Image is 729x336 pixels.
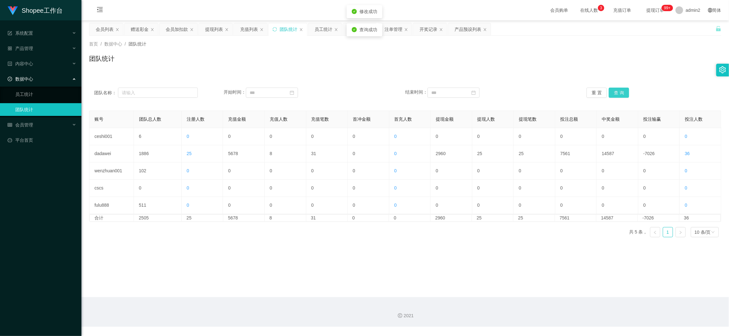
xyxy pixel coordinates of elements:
span: 充值人数 [270,117,288,122]
td: 14587 [596,215,638,221]
span: 中奖金额 [602,117,620,122]
td: 0 [514,128,555,145]
i: 图标: calendar [471,90,476,95]
span: 0 [187,168,189,173]
span: 在线人数 [577,8,601,12]
div: 团队统计 [280,23,297,35]
i: 图标: appstore-o [8,46,12,51]
td: 0 [348,180,389,197]
td: 0 [306,128,348,145]
div: 赠送彩金 [131,23,149,35]
div: 10 条/页 [695,227,711,237]
span: 首充人数 [394,117,412,122]
span: 25 [187,151,192,156]
td: 0 [514,180,555,197]
span: 开始时间： [224,90,246,95]
sup: 3 [598,5,604,11]
div: 会员加扣款 [166,23,188,35]
span: 内容中心 [8,61,33,66]
span: 0 [187,185,189,190]
td: 6 [134,128,182,145]
i: 图标: close [225,28,229,32]
td: 0 [431,162,472,180]
div: 会员列表 [96,23,114,35]
i: 图标: menu-fold [89,0,111,21]
span: 团队名称： [94,89,118,96]
td: 31 [306,215,348,221]
td: 2960 [431,145,472,162]
td: 0 [597,162,638,180]
i: 图标: right [679,231,683,234]
i: 图标: profile [8,61,12,66]
td: 0 [597,128,638,145]
span: 修改成功 [359,9,377,14]
span: 首页 [89,41,98,46]
td: 0 [348,162,389,180]
td: 8 [265,215,306,221]
td: 0 [638,128,680,145]
td: 2505 [134,215,182,221]
li: 1 [663,227,673,237]
a: 团队统计 [15,103,76,116]
div: 员工统计 [315,23,332,35]
button: 查 询 [609,88,629,98]
td: 0 [265,197,306,214]
span: 0 [685,185,687,190]
span: 充值金额 [228,117,246,122]
td: ceshi001 [89,128,134,145]
div: 2021 [87,312,724,319]
span: 充值订单 [610,8,634,12]
td: 0 [223,197,265,214]
td: 0 [306,162,348,180]
td: 0 [597,197,638,214]
td: wenzhuan001 [89,162,134,180]
li: 下一页 [676,227,686,237]
i: 图标: check-circle-o [8,77,12,81]
span: 投注总额 [560,117,578,122]
i: 图标: down [711,230,715,235]
span: 系统配置 [8,31,33,36]
span: 0 [394,151,397,156]
span: 36 [685,151,690,156]
span: 结束时间： [405,90,427,95]
span: 数据中心 [104,41,122,46]
li: 上一页 [650,227,660,237]
td: fulu888 [89,197,134,214]
i: 图标: close [483,28,487,32]
span: / [101,41,102,46]
td: 102 [134,162,182,180]
td: 5678 [223,215,265,221]
td: 511 [134,197,182,214]
td: -7026 [638,215,679,221]
i: 图标: sync [273,27,277,32]
td: 0 [223,128,265,145]
i: 图标: close [404,28,408,32]
td: 0 [514,162,555,180]
span: 提现金额 [436,117,454,122]
td: 0 [134,180,182,197]
td: 0 [431,197,472,214]
td: 25 [472,145,514,162]
sup: 326 [662,5,673,11]
span: 团队统计 [128,41,146,46]
i: 图标: close [115,28,119,32]
td: 合计 [90,215,134,221]
i: 图标: table [8,123,12,127]
td: 0 [431,128,472,145]
span: 提现笔数 [519,117,537,122]
td: 0 [348,145,389,162]
td: 0 [223,180,265,197]
i: 图标: close [260,28,264,32]
td: 0 [431,180,472,197]
td: 8 [265,145,306,162]
span: 提现人数 [477,117,495,122]
a: 1 [663,227,673,237]
span: 投注输赢 [643,117,661,122]
p: 3 [600,5,602,11]
td: 0 [555,180,597,197]
span: 产品管理 [8,46,33,51]
i: 图标: form [8,31,12,35]
i: 图标: close [334,28,338,32]
span: 投注人数 [685,117,703,122]
span: 首冲金额 [353,117,371,122]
